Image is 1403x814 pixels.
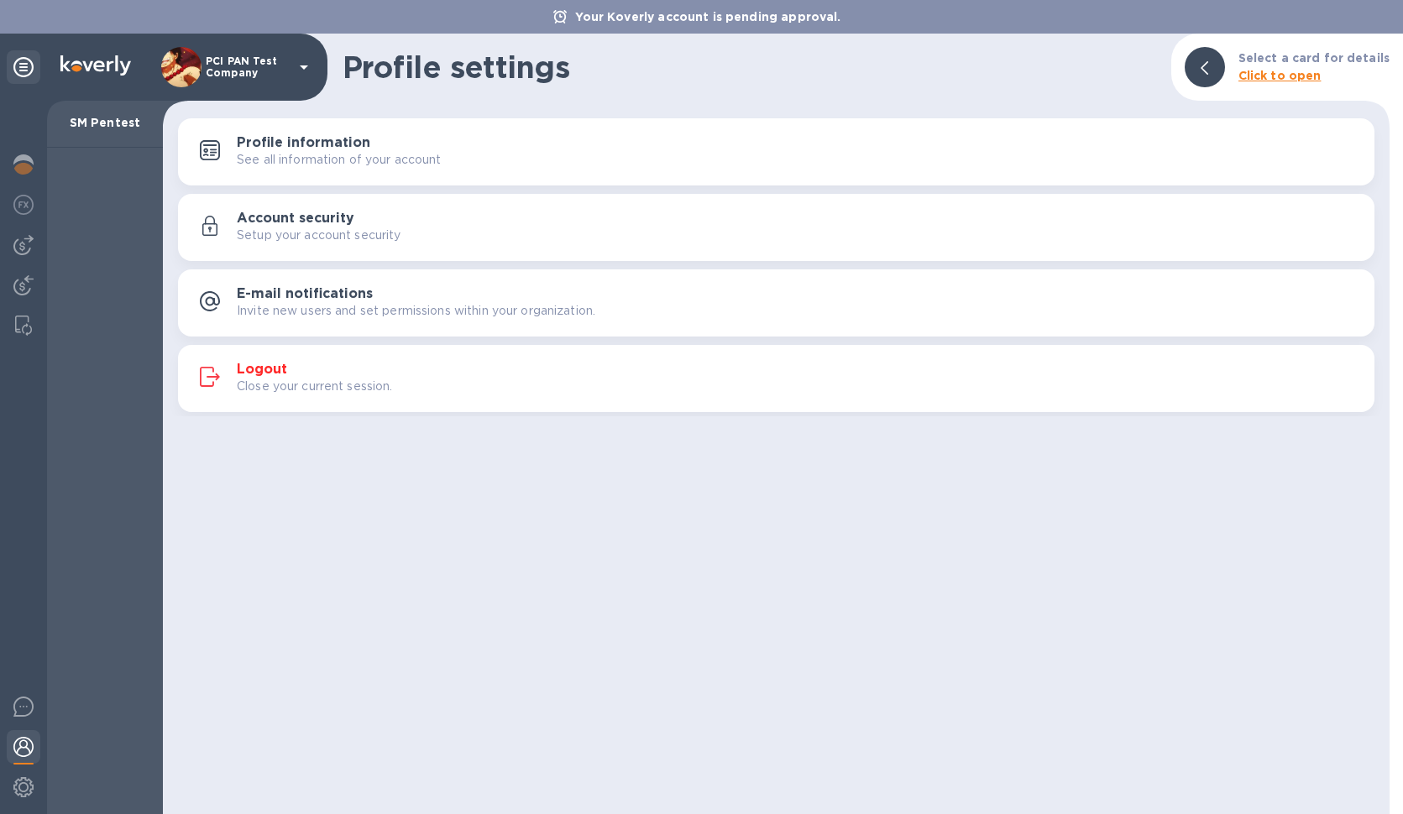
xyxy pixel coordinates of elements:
img: Logo [60,55,131,76]
b: Click to open [1238,69,1322,82]
p: See all information of your account [237,151,442,169]
p: Close your current session. [237,378,393,395]
h3: Profile information [237,135,370,151]
h3: Account security [237,211,354,227]
p: Your Koverly account is pending approval. [567,8,849,25]
p: PCI PAN Test Company [206,55,290,79]
p: Invite new users and set permissions within your organization. [237,302,595,320]
button: Profile informationSee all information of your account [178,118,1374,185]
button: LogoutClose your current session. [178,345,1374,412]
p: Setup your account security [237,227,401,244]
button: E-mail notificationsInvite new users and set permissions within your organization. [178,269,1374,337]
div: Unpin categories [7,50,40,84]
p: SM Pentest [60,114,149,131]
img: Foreign exchange [13,195,34,215]
button: Account securitySetup your account security [178,194,1374,261]
b: Select a card for details [1238,51,1390,65]
h3: E-mail notifications [237,286,373,302]
h3: Logout [237,362,287,378]
h1: Profile settings [343,50,1158,85]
